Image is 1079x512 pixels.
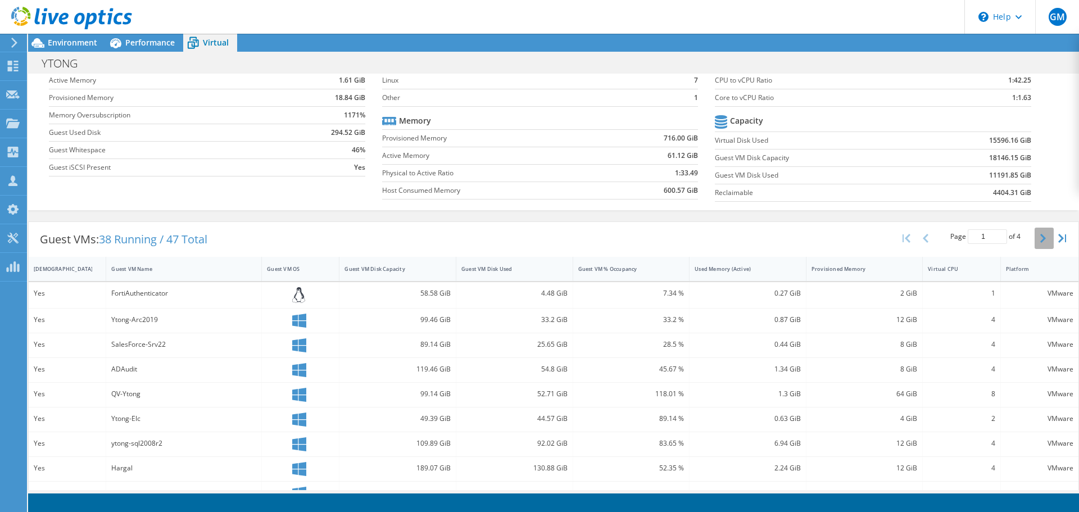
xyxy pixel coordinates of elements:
div: 83.65 % [578,437,684,450]
div: 4 [928,363,995,375]
div: 189.07 GiB [344,462,451,474]
div: ADAudit [111,363,256,375]
span: 4 [1017,232,1021,241]
div: Yes [34,388,101,400]
div: 0.63 GiB [695,413,801,425]
b: Capacity [730,115,763,126]
div: 8 GiB [811,363,918,375]
div: Guest VMs: [29,222,219,257]
div: Hargal [111,462,256,474]
div: 28.5 % [578,338,684,351]
label: Reclaimable [715,187,922,198]
div: Guest VM % Occupancy [578,265,671,273]
div: 58.58 GiB [344,287,451,300]
div: [DEMOGRAPHIC_DATA] [34,265,87,273]
b: 716.00 GiB [664,133,698,144]
div: VMware [1006,413,1073,425]
label: Guest iSCSI Present [49,162,289,173]
div: 92.02 GiB [461,437,568,450]
div: 4 [928,338,995,351]
div: 12 GiB [811,314,918,326]
label: Guest VM Disk Capacity [715,152,922,164]
b: 11191.85 GiB [989,170,1031,181]
label: CPU to vCPU Ratio [715,75,948,86]
div: Yes [34,413,101,425]
div: VMware [1006,487,1073,499]
div: 45.67 % [578,363,684,375]
b: 1 [694,92,698,103]
div: Ytong-Elc [111,413,256,425]
div: 0.44 GiB [695,338,801,351]
div: VMware [1006,314,1073,326]
b: 46% [352,144,365,156]
div: 33.2 GiB [461,314,568,326]
div: 2 [928,413,995,425]
span: Virtual [203,37,229,48]
b: 4404.31 GiB [993,187,1031,198]
label: Guest VM Disk Used [715,170,922,181]
div: 52.35 % [578,462,684,474]
div: 16 GiB [811,487,918,499]
div: Yes [34,338,101,351]
label: Core to vCPU Ratio [715,92,948,103]
div: 1 [928,287,995,300]
div: Guest VM Disk Used [461,265,554,273]
div: 6.94 GiB [695,437,801,450]
div: Yes [34,462,101,474]
b: Yes [354,162,365,173]
div: SalesForce-Srv22 [111,338,256,351]
label: Memory Oversubscription [49,110,289,121]
b: 61.12 GiB [668,150,698,161]
div: 25.65 GiB [461,338,568,351]
div: 44.57 GiB [461,413,568,425]
span: Environment [48,37,97,48]
div: VMware [1006,338,1073,351]
div: 8 GiB [811,338,918,351]
label: Physical to Active Ratio [382,167,606,179]
div: Yes [34,437,101,450]
div: 33.2 % [578,314,684,326]
span: Page of [950,229,1021,244]
div: 4 GiB [811,413,918,425]
div: 1.34 GiB [695,363,801,375]
b: 1.61 GiB [339,75,365,86]
div: QV-Ytong [111,388,256,400]
div: Provisioned Memory [811,265,904,273]
div: 7.34 % [578,287,684,300]
div: Yes [34,314,101,326]
b: 18.84 GiB [335,92,365,103]
div: 2.24 GiB [695,462,801,474]
div: Yes [34,287,101,300]
label: Linux [382,75,669,86]
div: Used Memory (Active) [695,265,787,273]
b: 18146.15 GiB [989,152,1031,164]
b: 1:42.25 [1008,75,1031,86]
label: Virtual Disk Used [715,135,922,146]
b: Memory [399,115,431,126]
div: 12 GiB [811,462,918,474]
span: Performance [125,37,175,48]
div: Ytong-MesTest [111,487,256,499]
label: Guest Used Disk [49,127,289,138]
input: jump to page [968,229,1007,244]
div: 52.71 GiB [461,388,568,400]
div: 63.84 GiB [461,487,568,499]
div: Virtual CPU [928,265,981,273]
div: VMware [1006,287,1073,300]
div: 12 GiB [811,437,918,450]
div: 0.87 GiB [695,314,801,326]
b: 1:1.63 [1012,92,1031,103]
div: Platform [1006,265,1060,273]
b: 294.52 GiB [331,127,365,138]
b: 1171% [344,110,365,121]
div: Yes [34,363,101,375]
div: Guest VM OS [267,265,320,273]
div: 1.3 GiB [695,388,801,400]
label: Host Consumed Memory [382,185,606,196]
label: Guest Whitespace [49,144,289,156]
div: 8 [928,388,995,400]
span: 38 Running / 47 Total [99,232,207,247]
label: Active Memory [49,75,289,86]
svg: \n [978,12,989,22]
label: Provisioned Memory [49,92,289,103]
